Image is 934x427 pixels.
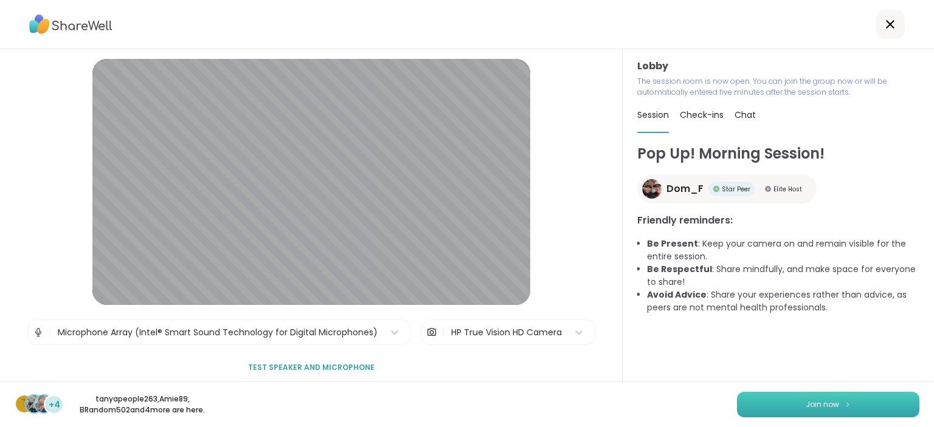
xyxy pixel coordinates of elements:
[637,109,669,121] span: Session
[647,289,919,314] li: : Share your experiences rather than advice, as peers are not mental health professionals.
[806,399,839,410] span: Join now
[735,109,756,121] span: Chat
[844,401,851,408] img: ShareWell Logomark
[765,186,771,192] img: Elite Host
[33,320,44,344] img: Microphone
[248,362,375,373] span: Test speaker and microphone
[647,263,919,289] li: : Share mindfully, and make space for everyone to share!
[666,182,704,196] span: Dom_F
[647,237,698,250] b: Be Present
[637,174,817,203] a: Dom_FDom_FStar PeerStar PeerElite HostElite Host
[737,392,919,417] button: Join now
[74,394,210,415] p: tanyapeople263 , Amie89 , BRandom502 and 4 more are here.
[21,396,27,412] span: t
[680,109,724,121] span: Check-ins
[35,395,52,412] img: BRandom502
[637,59,919,73] h3: Lobby
[243,355,379,380] button: Test speaker and microphone
[642,179,662,199] img: Dom_F
[442,320,445,344] span: |
[647,289,707,301] b: Avoid Advice
[773,185,802,194] span: Elite Host
[451,326,562,339] div: HP True Vision HD Camera
[713,186,719,192] img: Star Peer
[26,395,43,412] img: Amie89
[722,185,750,194] span: Star Peer
[58,326,378,339] div: Microphone Array (Intel® Smart Sound Technology for Digital Microphones)
[637,213,919,228] h3: Friendly reminders:
[647,263,712,275] b: Be Respectful
[49,320,52,344] span: |
[637,143,919,165] h1: Pop Up! Morning Session!
[49,398,60,411] span: +4
[647,237,919,263] li: : Keep your camera on and remain visible for the entire session.
[637,76,919,98] p: The session room is now open. You can join the group now or will be automatically entered five mi...
[426,320,437,344] img: Camera
[29,10,112,38] img: ShareWell Logo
